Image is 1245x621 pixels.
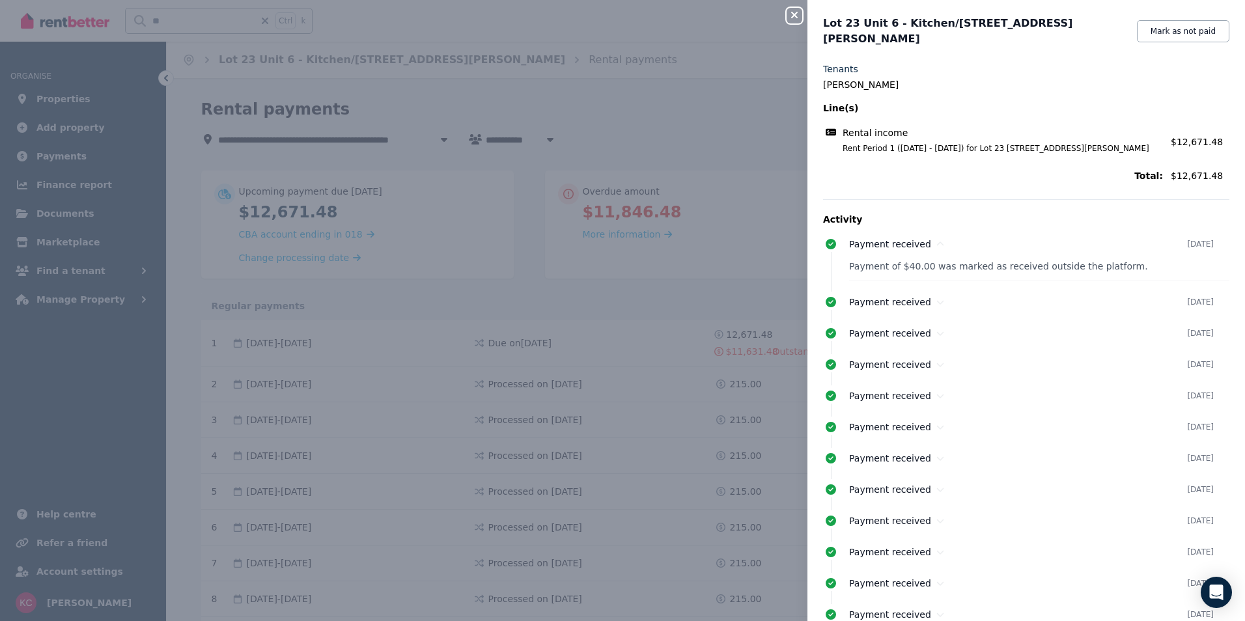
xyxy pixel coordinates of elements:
[827,143,1163,154] span: Rent Period 1 ([DATE] - [DATE]) for Lot 23 [STREET_ADDRESS][PERSON_NAME]
[1137,20,1229,42] button: Mark as not paid
[1187,391,1214,401] time: [DATE]
[1187,609,1214,620] time: [DATE]
[849,359,931,370] span: Payment received
[823,16,1129,47] span: Lot 23 Unit 6 - Kitchen/[STREET_ADDRESS][PERSON_NAME]
[1187,328,1214,338] time: [DATE]
[849,391,931,401] span: Payment received
[843,126,908,139] span: Rental income
[823,169,1163,182] span: Total:
[1187,453,1214,463] time: [DATE]
[849,239,931,249] span: Payment received
[1187,359,1214,370] time: [DATE]
[849,453,931,463] span: Payment received
[1171,169,1229,182] span: $12,671.48
[849,516,931,526] span: Payment received
[1187,578,1214,588] time: [DATE]
[849,484,931,495] span: Payment received
[823,78,1229,91] legend: [PERSON_NAME]
[1187,239,1214,249] time: [DATE]
[823,102,1163,115] span: Line(s)
[1187,422,1214,432] time: [DATE]
[849,260,1229,273] p: Payment of $40.00 was marked as received outside the platform.
[1187,484,1214,495] time: [DATE]
[849,297,931,307] span: Payment received
[1201,577,1232,608] div: Open Intercom Messenger
[849,422,931,432] span: Payment received
[849,609,931,620] span: Payment received
[823,62,858,76] label: Tenants
[849,578,931,588] span: Payment received
[849,547,931,557] span: Payment received
[1187,547,1214,557] time: [DATE]
[823,213,1229,226] p: Activity
[1171,137,1223,147] span: $12,671.48
[1187,297,1214,307] time: [DATE]
[849,328,931,338] span: Payment received
[1187,516,1214,526] time: [DATE]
